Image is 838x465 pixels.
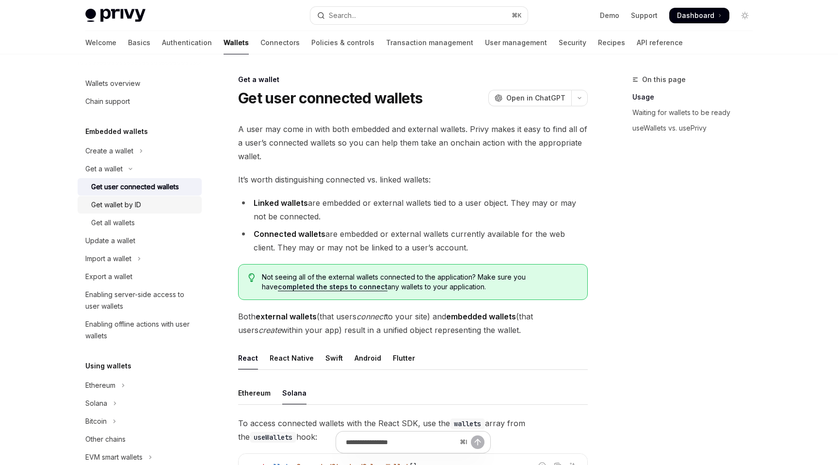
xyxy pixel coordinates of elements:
div: Bitcoin [85,415,107,427]
button: Toggle Ethereum section [78,377,202,394]
h5: Embedded wallets [85,126,148,137]
strong: embedded wallets [446,312,516,321]
a: Wallets [224,31,249,54]
button: Send message [471,435,484,449]
a: Other chains [78,431,202,448]
div: Wallets overview [85,78,140,89]
a: Authentication [162,31,212,54]
a: Update a wallet [78,232,202,249]
em: create [258,325,281,335]
li: are embedded or external wallets currently available for the web client. They may or may not be l... [238,227,588,254]
strong: Connected wallets [254,229,325,239]
div: Ethereum [85,380,115,391]
div: Chain support [85,96,130,107]
div: Other chains [85,433,126,445]
a: Waiting for wallets to be ready [632,105,760,120]
span: ⌘ K [512,12,522,19]
div: Get user connected wallets [91,181,179,193]
li: are embedded or external wallets tied to a user object. They may or may not be connected. [238,196,588,223]
div: Get all wallets [91,217,135,229]
span: It’s worth distinguishing connected vs. linked wallets: [238,173,588,186]
a: Enabling offline actions with user wallets [78,316,202,345]
span: Open in ChatGPT [506,93,565,103]
div: Export a wallet [85,271,132,282]
div: Get a wallet [85,163,123,175]
span: To access connected wallets with the React SDK, use the array from the hook: [238,416,588,444]
span: A user may come in with both embedded and external wallets. Privy makes it easy to find all of a ... [238,122,588,163]
div: Solana [282,382,306,404]
button: Open search [310,7,528,24]
div: Get wallet by ID [91,199,141,211]
strong: external wallets [256,312,317,321]
div: Enabling server-side access to user wallets [85,289,196,312]
span: Dashboard [677,11,714,20]
h5: Using wallets [85,360,131,372]
span: Both (that users to your site) and (that users within your app) result in a unified object repres... [238,310,588,337]
div: Get a wallet [238,75,588,84]
a: Chain support [78,93,202,110]
div: Import a wallet [85,253,131,265]
span: On this page [642,74,686,85]
div: Solana [85,398,107,409]
div: React [238,347,258,369]
div: Swift [325,347,343,369]
a: Connectors [260,31,300,54]
a: Get all wallets [78,214,202,232]
div: Flutter [393,347,415,369]
div: React Native [270,347,314,369]
a: Dashboard [669,8,729,23]
em: connect [356,312,386,321]
div: Search... [329,10,356,21]
div: Create a wallet [85,145,133,157]
button: Toggle Import a wallet section [78,250,202,267]
div: Update a wallet [85,235,135,247]
a: Usage [632,89,760,105]
button: Toggle Get a wallet section [78,160,202,178]
div: EVM smart wallets [85,451,143,463]
a: Welcome [85,31,116,54]
svg: Tip [248,273,255,282]
div: Ethereum [238,382,271,404]
img: light logo [85,9,145,22]
a: Demo [600,11,619,20]
a: Transaction management [386,31,473,54]
a: Get user connected wallets [78,178,202,196]
a: API reference [637,31,683,54]
a: Get wallet by ID [78,196,202,214]
input: Ask a question... [346,432,456,453]
a: Recipes [598,31,625,54]
span: Not seeing all of the external wallets connected to the application? Make sure you have any walle... [262,272,578,292]
a: Enabling server-side access to user wallets [78,286,202,315]
a: Wallets overview [78,75,202,92]
button: Toggle Solana section [78,395,202,412]
code: wallets [450,418,485,429]
a: useWallets vs. usePrivy [632,120,760,136]
div: Android [355,347,381,369]
h1: Get user connected wallets [238,89,423,107]
div: Enabling offline actions with user wallets [85,318,196,342]
a: Support [631,11,658,20]
a: User management [485,31,547,54]
a: Security [559,31,586,54]
button: Toggle Create a wallet section [78,142,202,160]
button: Toggle dark mode [737,8,753,23]
a: completed the steps to connect [278,282,387,291]
a: Export a wallet [78,268,202,285]
button: Toggle Bitcoin section [78,413,202,430]
button: Open in ChatGPT [488,90,571,106]
strong: Linked wallets [254,198,308,208]
a: Policies & controls [311,31,374,54]
a: Basics [128,31,150,54]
